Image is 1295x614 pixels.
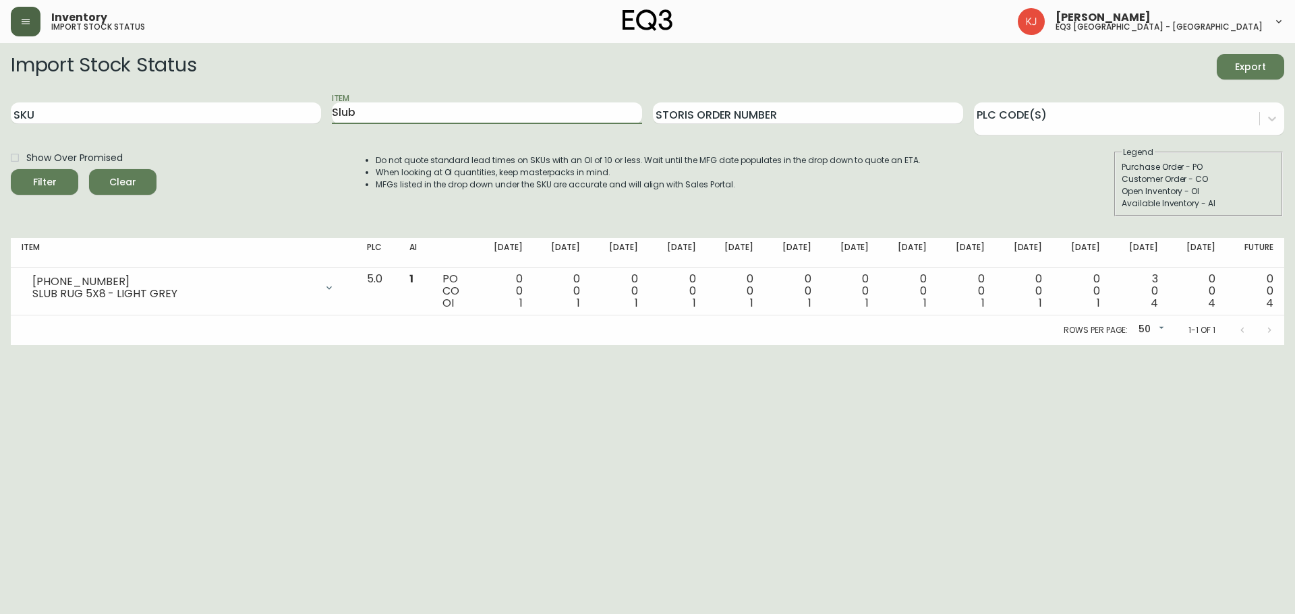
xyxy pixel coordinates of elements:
th: [DATE] [996,238,1054,268]
span: Show Over Promised [26,151,123,165]
th: [DATE] [1053,238,1111,268]
button: Export [1217,54,1284,80]
th: [DATE] [534,238,592,268]
li: When looking at OI quantities, keep masterpacks in mind. [376,166,921,179]
div: 0 0 [833,273,869,309]
h2: Import Stock Status [11,54,196,80]
div: 0 0 [544,273,581,309]
div: Customer Order - CO [1122,173,1275,185]
button: Filter [11,169,78,195]
div: 0 0 [602,273,638,309]
img: logo [623,9,672,31]
span: 1 [923,295,927,311]
span: [PERSON_NAME] [1056,12,1151,23]
div: 0 0 [890,273,927,309]
div: Filter [33,174,57,191]
div: Open Inventory - OI [1122,185,1275,197]
div: 0 0 [717,273,753,309]
span: 1 [750,295,753,311]
h5: eq3 [GEOGRAPHIC_DATA] - [GEOGRAPHIC_DATA] [1056,23,1263,31]
th: Future [1226,238,1284,268]
span: 1 [808,295,811,311]
div: [PHONE_NUMBER]SLUB RUG 5X8 - LIGHT GREY [22,273,345,303]
th: [DATE] [476,238,534,268]
div: PO CO [442,273,465,309]
span: 1 [519,295,523,311]
span: Inventory [51,12,107,23]
th: AI [399,238,432,268]
div: 50 [1133,319,1167,341]
p: Rows per page: [1064,324,1128,336]
span: 4 [1151,295,1158,311]
div: SLUB RUG 5X8 - LIGHT GREY [32,288,316,300]
img: 24a625d34e264d2520941288c4a55f8e [1018,8,1045,35]
span: 1 [865,295,869,311]
span: 1 [577,295,580,311]
div: 0 0 [1064,273,1100,309]
li: MFGs listed in the drop down under the SKU are accurate and will align with Sales Portal. [376,179,921,191]
h5: import stock status [51,23,145,31]
div: 0 0 [1006,273,1043,309]
th: [DATE] [649,238,707,268]
span: OI [442,295,454,311]
span: 4 [1266,295,1273,311]
th: [DATE] [1111,238,1169,268]
span: 4 [1208,295,1215,311]
th: PLC [356,238,399,268]
button: Clear [89,169,156,195]
th: [DATE] [880,238,938,268]
div: 0 0 [486,273,523,309]
div: 0 0 [775,273,811,309]
div: 0 0 [948,273,985,309]
div: Purchase Order - PO [1122,161,1275,173]
span: 1 [693,295,696,311]
span: 1 [981,295,985,311]
span: 1 [1039,295,1042,311]
div: 0 0 [1180,273,1216,309]
th: [DATE] [591,238,649,268]
div: [PHONE_NUMBER] [32,276,316,288]
span: 1 [409,271,413,286]
th: [DATE] [764,238,822,268]
li: Do not quote standard lead times on SKUs with an OI of 10 or less. Wait until the MFG date popula... [376,154,921,166]
th: Item [11,238,356,268]
span: Clear [100,174,146,191]
div: 0 0 [1237,273,1273,309]
span: 1 [1097,295,1100,311]
th: [DATE] [938,238,996,268]
p: 1-1 of 1 [1188,324,1215,336]
span: Export [1228,59,1273,75]
th: [DATE] [1169,238,1227,268]
th: [DATE] [822,238,880,268]
div: 0 0 [660,273,696,309]
span: 1 [635,295,638,311]
div: 3 0 [1122,273,1158,309]
legend: Legend [1122,146,1155,158]
th: [DATE] [706,238,764,268]
td: 5.0 [356,268,399,315]
div: Available Inventory - AI [1122,197,1275,210]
